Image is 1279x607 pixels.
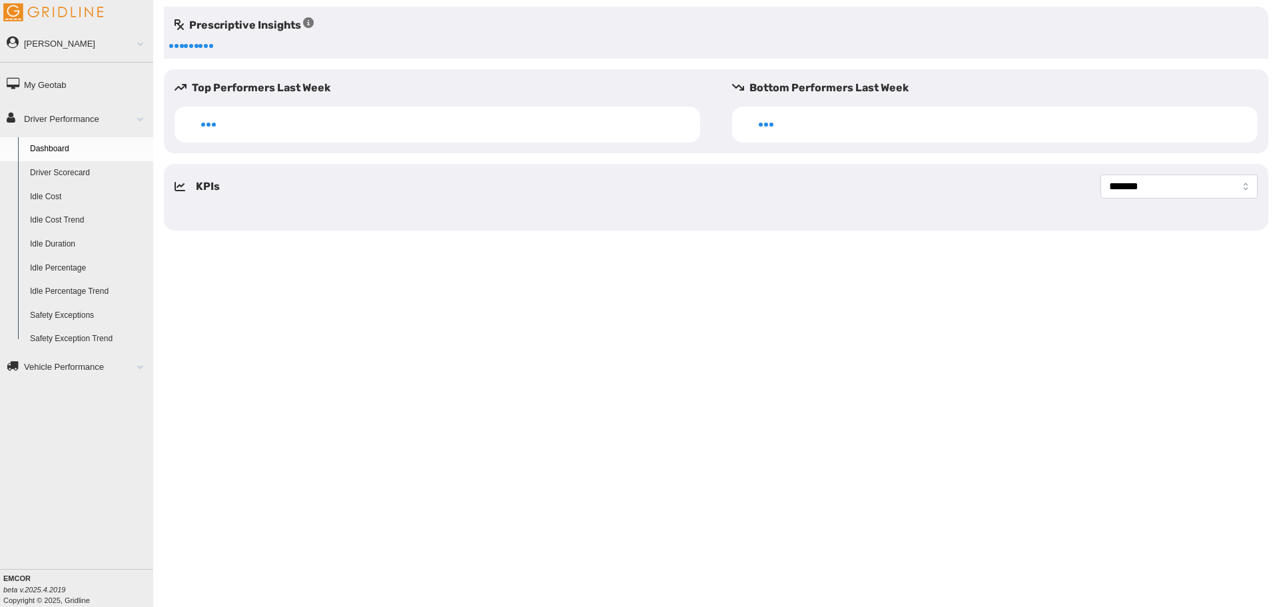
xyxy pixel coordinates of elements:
[3,573,153,606] div: Copyright © 2025, Gridline
[24,209,153,233] a: Idle Cost Trend
[3,3,103,21] img: Gridline
[196,179,220,195] h5: KPIs
[24,233,153,257] a: Idle Duration
[732,80,1268,96] h5: Bottom Performers Last Week
[24,185,153,209] a: Idle Cost
[24,304,153,328] a: Safety Exceptions
[3,586,65,594] i: beta v.2025.4.2019
[24,137,153,161] a: Dashboard
[24,280,153,304] a: Idle Percentage Trend
[175,80,711,96] h5: Top Performers Last Week
[24,327,153,351] a: Safety Exception Trend
[3,574,31,582] b: EMCOR
[24,257,153,281] a: Idle Percentage
[175,17,314,33] h5: Prescriptive Insights
[24,161,153,185] a: Driver Scorecard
